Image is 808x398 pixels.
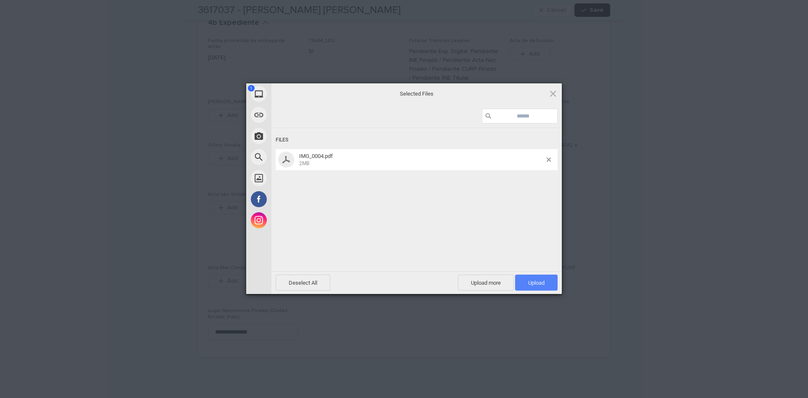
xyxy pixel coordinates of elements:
[246,168,347,189] div: Unsplash
[246,210,347,231] div: Instagram
[246,83,347,104] div: My Device
[299,153,333,159] span: IMG_0004.pdf
[515,275,558,291] span: Upload
[528,280,545,286] span: Upload
[276,275,330,291] span: Deselect All
[246,147,347,168] div: Web Search
[246,126,347,147] div: Take Photo
[297,153,547,167] span: IMG_0004.pdf
[246,189,347,210] div: Facebook
[332,90,501,97] span: Selected Files
[248,85,255,91] span: 1
[548,89,558,98] span: Click here or hit ESC to close picker
[458,275,514,291] span: Upload more
[276,132,558,148] div: Files
[299,160,309,166] span: 2MB
[246,104,347,126] div: Link (URL)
